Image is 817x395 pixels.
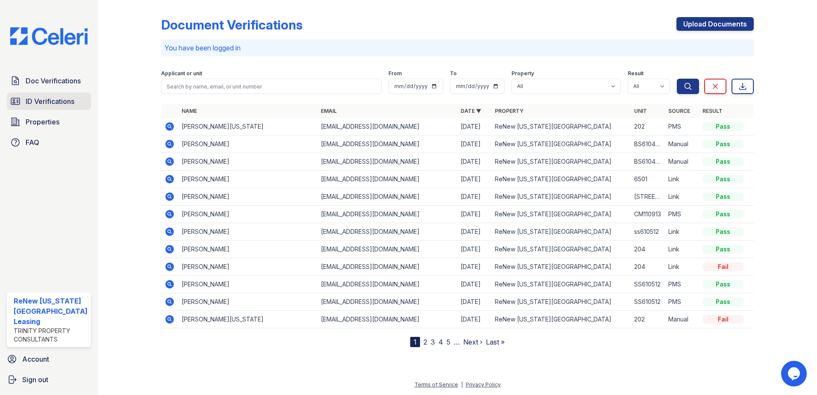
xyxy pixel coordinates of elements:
[26,96,74,106] span: ID Verifications
[665,136,699,153] td: Manual
[702,245,744,254] div: Pass
[665,118,699,136] td: PMS
[317,258,457,276] td: [EMAIL_ADDRESS][DOMAIN_NAME]
[491,223,631,241] td: ReNew [US_STATE][GEOGRAPHIC_DATA]
[3,371,94,388] button: Sign out
[414,381,458,388] a: Terms of Service
[631,171,665,188] td: 6501
[317,206,457,223] td: [EMAIL_ADDRESS][DOMAIN_NAME]
[491,171,631,188] td: ReNew [US_STATE][GEOGRAPHIC_DATA]
[631,206,665,223] td: CM110913
[178,241,318,258] td: [PERSON_NAME]
[161,17,303,32] div: Document Verifications
[321,108,337,114] a: Email
[178,153,318,171] td: [PERSON_NAME]
[702,157,744,166] div: Pass
[665,293,699,311] td: PMS
[182,108,197,114] a: Name
[491,293,631,311] td: ReNew [US_STATE][GEOGRAPHIC_DATA]
[3,351,94,368] a: Account
[491,188,631,206] td: ReNew [US_STATE][GEOGRAPHIC_DATA]
[491,118,631,136] td: ReNew [US_STATE][GEOGRAPHIC_DATA]
[7,113,91,130] a: Properties
[454,337,460,347] span: …
[178,171,318,188] td: [PERSON_NAME]
[634,108,647,114] a: Unit
[631,223,665,241] td: ss610512
[26,76,81,86] span: Doc Verifications
[702,122,744,131] div: Pass
[447,338,450,346] a: 5
[438,338,443,346] a: 4
[461,108,481,114] a: Date ▼
[410,337,420,347] div: 1
[457,206,491,223] td: [DATE]
[450,70,457,77] label: To
[702,210,744,218] div: Pass
[14,296,88,327] div: ReNew [US_STATE][GEOGRAPHIC_DATA] Leasing
[178,188,318,206] td: [PERSON_NAME]
[7,134,91,151] a: FAQ
[491,276,631,293] td: ReNew [US_STATE][GEOGRAPHIC_DATA]
[457,276,491,293] td: [DATE]
[491,311,631,328] td: ReNew [US_STATE][GEOGRAPHIC_DATA]
[665,311,699,328] td: Manual
[178,136,318,153] td: [PERSON_NAME]
[631,293,665,311] td: SS610512
[26,117,59,127] span: Properties
[491,153,631,171] td: ReNew [US_STATE][GEOGRAPHIC_DATA]
[631,258,665,276] td: 204
[491,206,631,223] td: ReNew [US_STATE][GEOGRAPHIC_DATA]
[631,188,665,206] td: [STREET_ADDRESS]
[317,118,457,136] td: [EMAIL_ADDRESS][DOMAIN_NAME]
[26,137,39,147] span: FAQ
[317,311,457,328] td: [EMAIL_ADDRESS][DOMAIN_NAME]
[702,192,744,201] div: Pass
[486,338,505,346] a: Last »
[631,241,665,258] td: 204
[317,293,457,311] td: [EMAIL_ADDRESS][DOMAIN_NAME]
[461,381,463,388] div: |
[178,293,318,311] td: [PERSON_NAME]
[457,241,491,258] td: [DATE]
[317,276,457,293] td: [EMAIL_ADDRESS][DOMAIN_NAME]
[7,72,91,89] a: Doc Verifications
[178,311,318,328] td: [PERSON_NAME][US_STATE]
[457,153,491,171] td: [DATE]
[466,381,501,388] a: Privacy Policy
[781,361,808,386] iframe: chat widget
[665,171,699,188] td: Link
[457,223,491,241] td: [DATE]
[317,153,457,171] td: [EMAIL_ADDRESS][DOMAIN_NAME]
[457,118,491,136] td: [DATE]
[702,315,744,324] div: Fail
[178,223,318,241] td: [PERSON_NAME]
[178,118,318,136] td: [PERSON_NAME][US_STATE]
[22,374,48,385] span: Sign out
[665,206,699,223] td: PMS
[491,241,631,258] td: ReNew [US_STATE][GEOGRAPHIC_DATA]
[457,171,491,188] td: [DATE]
[495,108,523,114] a: Property
[161,79,382,94] input: Search by name, email, or unit number
[702,280,744,289] div: Pass
[161,70,202,77] label: Applicant or unit
[463,338,482,346] a: Next ›
[22,354,49,364] span: Account
[457,293,491,311] td: [DATE]
[628,70,644,77] label: Result
[317,171,457,188] td: [EMAIL_ADDRESS][DOMAIN_NAME]
[388,70,402,77] label: From
[317,241,457,258] td: [EMAIL_ADDRESS][DOMAIN_NAME]
[178,206,318,223] td: [PERSON_NAME]
[702,108,723,114] a: Result
[665,153,699,171] td: Manual
[178,276,318,293] td: [PERSON_NAME]
[676,17,754,31] a: Upload Documents
[668,108,690,114] a: Source
[431,338,435,346] a: 3
[665,258,699,276] td: Link
[317,223,457,241] td: [EMAIL_ADDRESS][DOMAIN_NAME]
[665,276,699,293] td: PMS
[631,153,665,171] td: BS6104 203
